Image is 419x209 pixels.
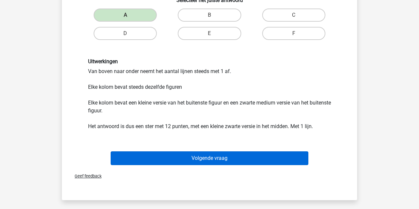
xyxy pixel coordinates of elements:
label: B [178,9,241,22]
span: Geef feedback [69,174,101,179]
label: F [262,27,325,40]
label: E [178,27,241,40]
h6: Uitwerkingen [88,58,331,65]
div: Van boven naar onder neemt het aantal lijnen steeds met 1 af. Elke kolom bevat steeds dezelfde fi... [83,58,336,130]
label: C [262,9,325,22]
button: Volgende vraag [111,151,309,165]
label: A [94,9,157,22]
label: D [94,27,157,40]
